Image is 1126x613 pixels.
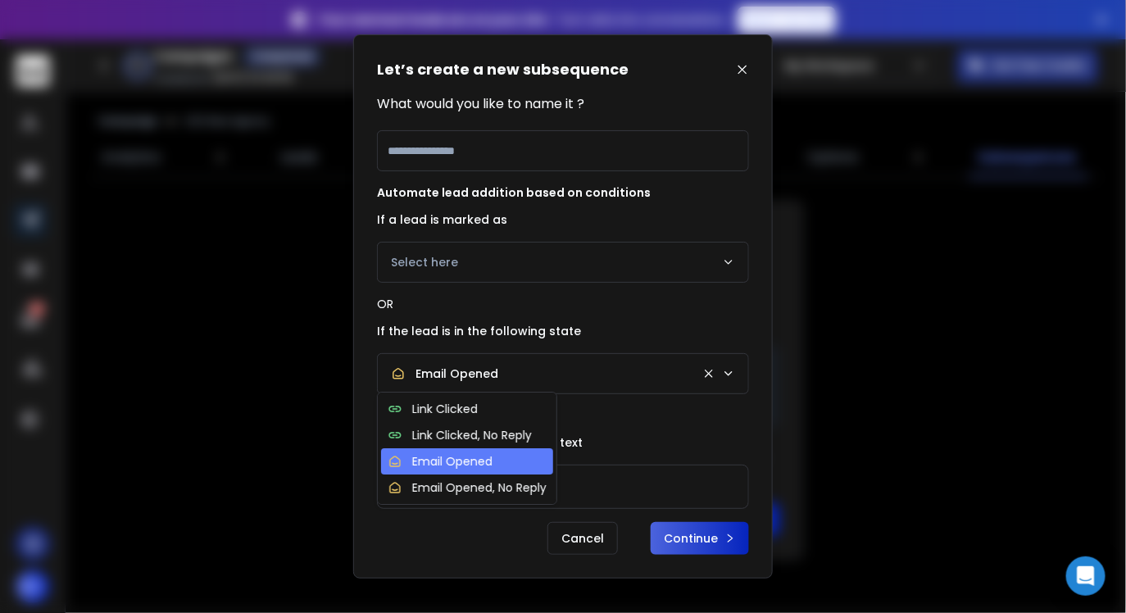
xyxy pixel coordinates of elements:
[388,479,547,496] div: Email Opened, No Reply
[1066,556,1106,596] div: Open Intercom Messenger
[391,366,498,382] div: Email Opened
[651,522,749,555] button: Continue
[388,427,532,443] div: Link Clicked, No Reply
[377,296,749,312] h2: OR
[377,58,629,81] h1: Let’s create a new subsequence
[377,325,749,337] label: If the lead is in the following state
[391,254,458,270] p: Select here
[377,94,749,114] p: What would you like to name it ?
[377,437,749,448] label: If reply contains the following text
[388,401,478,417] div: Link Clicked
[377,184,749,201] h2: Automate lead addition based on conditions
[377,214,749,225] label: If a lead is marked as
[547,522,618,555] p: Cancel
[388,453,493,470] div: Email Opened
[377,407,749,424] h2: OR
